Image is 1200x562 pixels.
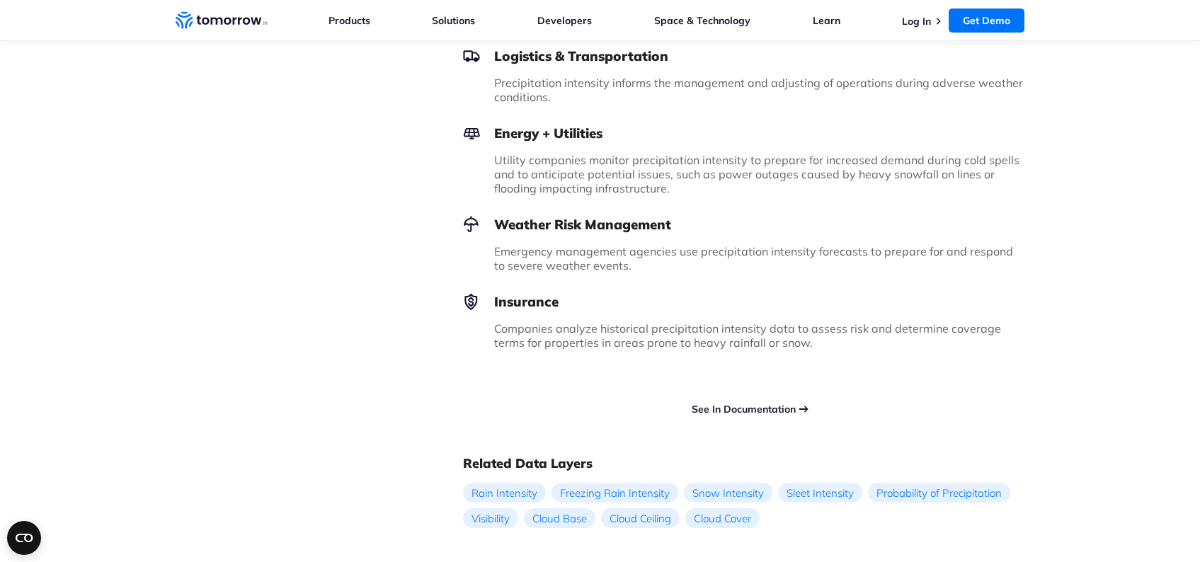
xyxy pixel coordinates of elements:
a: Rain Intensity [463,483,546,503]
a: Products [328,14,370,27]
h2: Related Data Layers [463,455,1025,472]
a: Learn [813,14,840,27]
h3: Insurance [463,293,1025,310]
a: Freezing Rain Intensity [552,483,678,503]
a: Sleet Intensity [778,483,862,503]
a: Get Demo [949,8,1024,33]
a: Solutions [432,14,475,27]
a: Cloud Cover [685,508,760,528]
a: Log In [902,15,931,28]
h3: Weather Risk Management [463,216,1025,233]
span: Precipitation intensity informs the management and adjusting of operations during adverse weather... [494,76,1023,104]
a: Home link [176,10,268,31]
span: Utility companies monitor precipitation intensity to prepare for increased demand during cold spe... [494,153,1019,195]
a: Visibility [463,508,518,528]
button: Open CMP widget [7,521,41,555]
a: Developers [537,14,592,27]
a: Probability of Precipitation [868,483,1010,503]
a: Snow Intensity [684,483,772,503]
a: See In Documentation [692,403,796,415]
span: Emergency management agencies use precipitation intensity forecasts to prepare for and respond to... [494,244,1013,273]
h3: Logistics & Transportation [463,47,1025,64]
a: Cloud Ceiling [601,508,680,528]
span: Companies analyze historical precipitation intensity data to assess risk and determine coverage t... [494,321,1001,350]
a: Cloud Base [524,508,595,528]
a: Space & Technology [654,14,750,27]
h3: Energy + Utilities [463,125,1025,142]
